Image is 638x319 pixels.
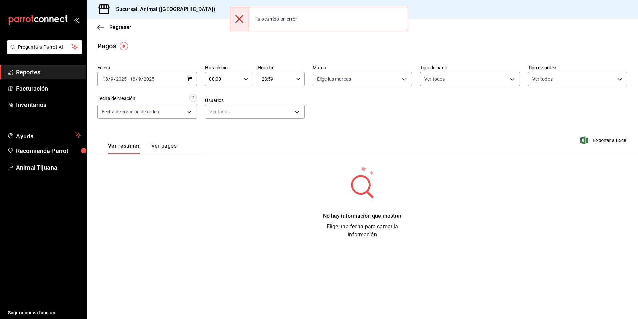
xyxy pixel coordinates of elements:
[102,76,108,82] input: --
[249,12,302,26] div: Ha ocurrido un error
[327,223,398,238] span: Elige una fecha para cargar la información
[130,76,136,82] input: --
[141,76,143,82] span: /
[97,24,131,30] button: Regresar
[424,76,445,82] span: Ver todos
[16,100,81,109] span: Inventarios
[205,65,252,70] label: Hora inicio
[312,212,412,220] div: No hay información que mostrar
[97,65,197,70] label: Fecha
[109,24,131,30] span: Regresar
[258,65,305,70] label: Hora fin
[120,42,128,50] img: Tooltip marker
[16,146,81,155] span: Recomienda Parrot
[317,76,351,82] span: Elige las marcas
[582,136,627,144] button: Exportar a Excel
[97,95,135,102] div: Fecha de creación
[16,131,72,139] span: Ayuda
[114,76,116,82] span: /
[108,143,177,154] div: navigation tabs
[111,5,215,13] h3: Sucursal: Animal ([GEOGRAPHIC_DATA])
[136,76,138,82] span: /
[143,76,155,82] input: ----
[73,17,79,23] button: open_drawer_menu
[5,48,82,56] a: Pregunta a Parrot AI
[532,76,553,82] span: Ver todos
[205,105,304,119] div: Ver todos
[128,76,129,82] span: -
[16,84,81,93] span: Facturación
[108,143,141,154] button: Ver resumen
[151,143,177,154] button: Ver pagos
[102,108,159,115] span: Fecha de creación de orden
[16,68,81,77] span: Reportes
[138,76,141,82] input: --
[108,76,110,82] span: /
[97,41,116,51] div: Pagos
[16,163,81,172] span: Animal Tijuana
[420,65,520,70] label: Tipo de pago
[116,76,127,82] input: ----
[18,44,72,51] span: Pregunta a Parrot AI
[205,98,304,103] label: Usuarios
[7,40,82,54] button: Pregunta a Parrot AI
[110,76,114,82] input: --
[313,65,412,70] label: Marca
[528,65,627,70] label: Tipo de orden
[8,309,81,316] span: Sugerir nueva función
